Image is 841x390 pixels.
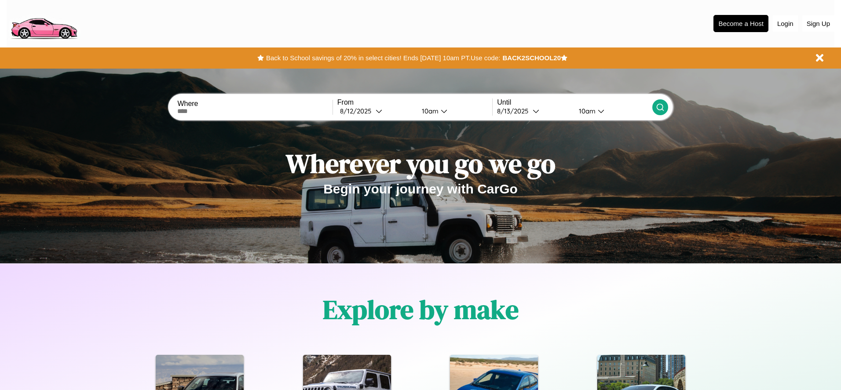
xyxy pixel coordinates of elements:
div: 8 / 13 / 2025 [497,107,533,115]
b: BACK2SCHOOL20 [502,54,561,62]
div: 10am [574,107,598,115]
button: Login [773,15,798,32]
button: 8/12/2025 [337,106,415,116]
button: Become a Host [713,15,768,32]
label: Where [177,100,332,108]
button: 10am [572,106,652,116]
div: 10am [417,107,441,115]
label: From [337,98,492,106]
button: 10am [415,106,492,116]
button: Back to School savings of 20% in select cities! Ends [DATE] 10am PT.Use code: [264,52,502,64]
div: 8 / 12 / 2025 [340,107,376,115]
img: logo [7,4,81,41]
button: Sign Up [802,15,834,32]
label: Until [497,98,652,106]
h1: Explore by make [323,292,519,328]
